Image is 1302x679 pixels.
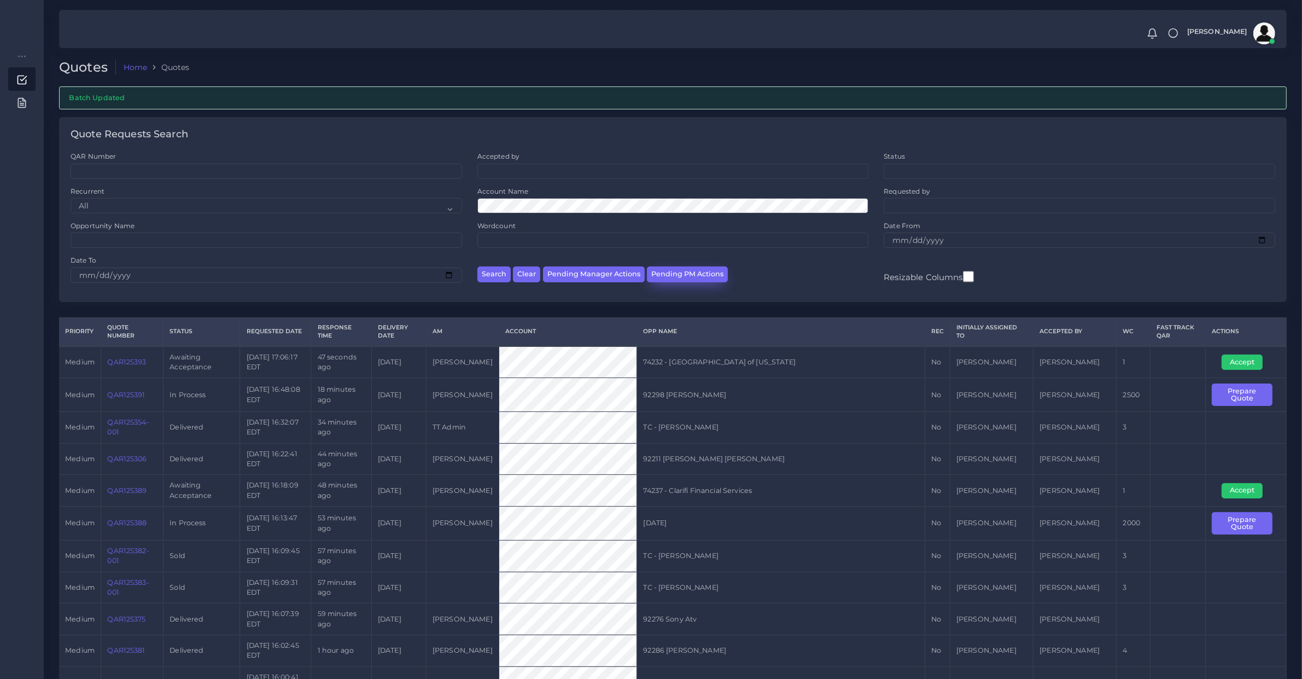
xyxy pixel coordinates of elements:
td: [DATE] 16:09:45 EDT [240,541,311,572]
label: Date To [71,256,96,265]
label: Opportunity Name [71,221,135,230]
a: QAR125306 [107,455,147,463]
td: [PERSON_NAME] [426,378,499,412]
td: 92298 [PERSON_NAME] [637,378,925,412]
td: 57 minutes ago [311,572,371,603]
td: [PERSON_NAME] [1034,475,1117,507]
a: Accept [1222,486,1270,494]
button: Accept [1222,355,1263,370]
th: Requested Date [240,317,311,346]
td: 47 seconds ago [311,346,371,378]
button: Clear [513,266,540,282]
td: [DATE] [371,635,426,666]
td: 74237 - Clarifi Financial Services [637,475,925,507]
td: 18 minutes ago [311,378,371,412]
td: [PERSON_NAME] [950,603,1033,635]
td: [DATE] [371,572,426,603]
th: AM [426,317,499,346]
td: 74232 - [GEOGRAPHIC_DATA] of [US_STATE] [637,346,925,378]
td: No [925,635,950,666]
td: No [925,346,950,378]
th: Account [499,317,637,346]
a: QAR125382-001 [107,547,149,565]
td: [DATE] [371,378,426,412]
label: Requested by [884,187,930,196]
td: [DATE] [371,412,426,444]
td: 48 minutes ago [311,475,371,507]
td: [PERSON_NAME] [950,507,1033,541]
td: [DATE] 16:02:45 EDT [240,635,311,666]
td: 3 [1117,572,1151,603]
td: [DATE] 16:13:47 EDT [240,507,311,541]
th: REC [925,317,950,346]
td: [DATE] 16:18:09 EDT [240,475,311,507]
td: In Process [164,378,240,412]
td: Awaiting Acceptance [164,346,240,378]
td: No [925,541,950,572]
button: Prepare Quote [1212,384,1272,406]
td: Delivered [164,603,240,635]
td: [DATE] 16:22:41 EDT [240,443,311,475]
span: medium [65,583,95,591]
td: [PERSON_NAME] [1034,443,1117,475]
td: No [925,475,950,507]
td: [DATE] 16:09:31 EDT [240,572,311,603]
div: Batch Updated [59,86,1287,109]
td: [DATE] [371,541,426,572]
th: Priority [59,317,101,346]
td: [PERSON_NAME] [950,443,1033,475]
a: Home [124,62,148,73]
a: Accept [1222,357,1270,365]
td: [PERSON_NAME] [1034,603,1117,635]
td: 34 minutes ago [311,412,371,444]
td: [PERSON_NAME] [1034,572,1117,603]
a: QAR125388 [107,519,147,527]
td: [PERSON_NAME] [950,346,1033,378]
label: Recurrent [71,187,104,196]
td: Sold [164,541,240,572]
td: 59 minutes ago [311,603,371,635]
td: [PERSON_NAME] [426,346,499,378]
a: Prepare Quote [1212,390,1280,398]
td: [PERSON_NAME] [950,378,1033,412]
label: Accepted by [477,152,520,161]
td: [DATE] [637,507,925,541]
td: TC - [PERSON_NAME] [637,412,925,444]
td: 57 minutes ago [311,541,371,572]
td: Awaiting Acceptance [164,475,240,507]
img: avatar [1253,22,1275,44]
td: [DATE] 17:06:17 EDT [240,346,311,378]
button: Pending Manager Actions [543,266,645,282]
td: [DATE] 16:48:08 EDT [240,378,311,412]
td: No [925,412,950,444]
span: medium [65,423,95,431]
input: Resizable Columns [963,270,974,283]
h2: Quotes [59,60,116,76]
td: [PERSON_NAME] [950,412,1033,444]
td: [DATE] 16:07:39 EDT [240,603,311,635]
label: Resizable Columns [884,270,973,283]
a: QAR125383-001 [107,578,149,596]
td: [PERSON_NAME] [1034,378,1117,412]
td: No [925,443,950,475]
span: medium [65,455,95,463]
td: [DATE] [371,443,426,475]
th: Quote Number [101,317,164,346]
td: 3 [1117,412,1151,444]
li: Quotes [147,62,189,73]
span: medium [65,391,95,399]
button: Prepare Quote [1212,512,1272,535]
td: [DATE] [371,603,426,635]
td: Sold [164,572,240,603]
label: Account Name [477,187,529,196]
td: [PERSON_NAME] [426,507,499,541]
td: 1 hour ago [311,635,371,666]
td: [DATE] 16:32:07 EDT [240,412,311,444]
a: QAR125389 [107,486,147,495]
th: Fast Track QAR [1151,317,1205,346]
a: QAR125375 [107,615,145,623]
span: medium [65,646,95,654]
label: Wordcount [477,221,516,230]
td: [PERSON_NAME] [950,635,1033,666]
td: Delivered [164,443,240,475]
